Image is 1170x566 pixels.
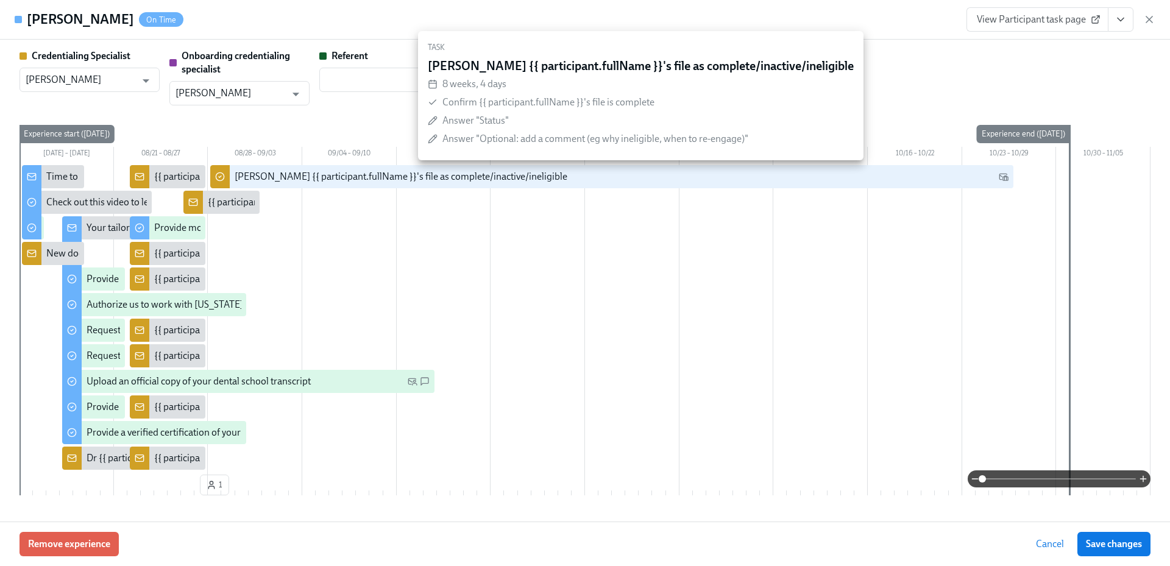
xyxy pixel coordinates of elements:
div: {{ participant.fullName }} has provided name change documentation [154,247,438,260]
button: Cancel [1027,532,1072,556]
div: Authorize us to work with [US_STATE] on your behalf [87,298,305,311]
div: {{ participant.fullName }} has requested verification of their [US_STATE] license [154,170,480,183]
div: {{ participant.fullName }} has provided their transcript [154,400,378,414]
div: Dr {{ participant.fullName }} sent [US_STATE] licensing requirements [87,451,371,465]
div: Experience end ([DATE]) [977,125,1070,143]
div: Experience start ([DATE]) [19,125,115,143]
svg: Work Email [999,172,1009,182]
button: Open [136,71,155,90]
div: Provide us with some extra info for the [US_STATE] state application [87,272,366,286]
div: Provide more information about your name change [87,400,300,414]
a: View Participant task page [966,7,1108,32]
button: Save changes [1077,532,1150,556]
span: Answer "Optional: add a comment (eg why ineligible, when to re-engage)" [442,133,748,144]
strong: Referent [331,50,368,62]
span: 8 weeks, 4 days [442,78,506,90]
div: 08/28 – 09/03 [208,147,302,163]
button: View task page [1108,7,1133,32]
strong: Onboarding credentialing specialist [182,50,290,75]
span: Cancel [1036,538,1064,550]
div: 10/23 – 10/29 [962,147,1057,163]
div: [PERSON_NAME] {{ participant.fullName }}'s file as complete/inactive/ineligible [235,170,567,183]
div: Task [428,41,854,54]
div: {{ participant.fullName }} has uploaded a receipt for their JCDNE test scores [208,196,521,209]
div: [DATE] – [DATE] [19,147,114,163]
div: Your tailored to-do list for [US_STATE] licensing process [87,221,316,235]
div: 09/11 – 09/17 [397,147,491,163]
span: Answer "Status" [442,115,509,126]
div: Request your JCDNE scores [87,349,202,363]
div: 10/16 – 10/22 [868,147,962,163]
div: 08/21 – 08/27 [114,147,208,163]
span: Remove experience [28,538,110,550]
span: View Participant task page [977,13,1098,26]
div: [PERSON_NAME] {{ participant.fullName }}'s file as complete/inactive/ineligible [428,59,854,73]
div: New doctor enrolled in OCC licensure process: {{ participant.fullName }} [46,247,346,260]
svg: SMS [420,377,430,386]
span: Save changes [1086,538,1142,550]
div: 09/04 – 09/10 [302,147,397,163]
div: {{ participant.fullName }} has provided name change documentation [154,272,438,286]
h4: [PERSON_NAME] [27,10,134,29]
span: Confirm {{ participant.fullName }}'s file is complete [442,96,654,108]
button: Open [286,85,305,104]
span: On Time [139,15,183,24]
div: 10/30 – 11/05 [1056,147,1150,163]
div: Request proof of your {{ participant.regionalExamPassed }} test scores [87,324,378,337]
svg: Personal Email [408,377,417,386]
div: {{ participant.fullName }} has uploaded their Third Party Authorization [154,349,445,363]
div: Upload an official copy of your dental school transcript [87,375,311,388]
button: Remove experience [19,532,119,556]
div: Check out this video to learn more about the OCC [46,196,250,209]
div: Provide more information about your name change [154,221,367,235]
div: Time to begin your [US_STATE] license application [46,170,253,183]
div: {{ participant.fullName }} has answered the questionnaire [154,324,393,337]
div: Provide a verified certification of your [US_STATE] state license [87,426,344,439]
strong: Credentialing Specialist [32,50,130,62]
div: {{ participant.fullName }} has uploaded a receipt for their regional test scores [154,451,472,465]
